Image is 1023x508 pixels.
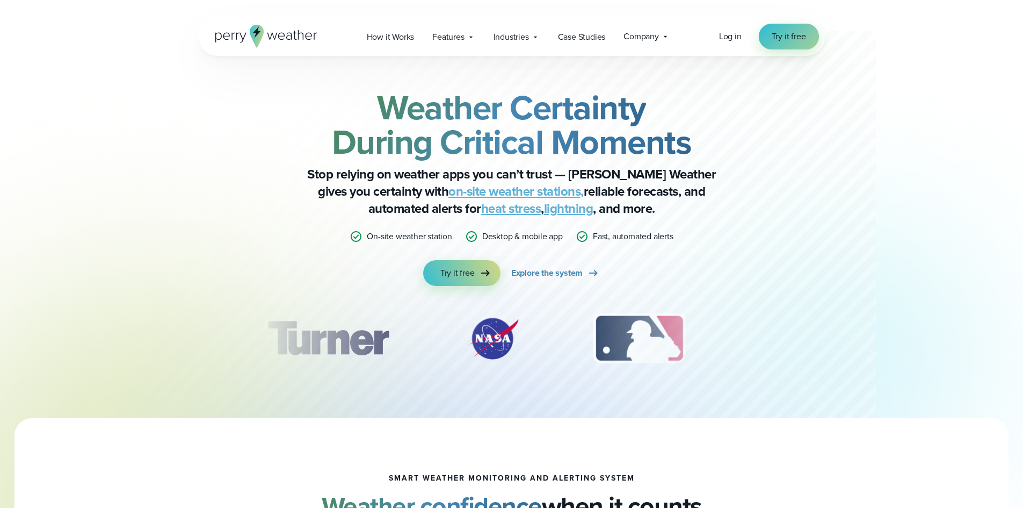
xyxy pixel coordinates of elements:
[448,182,584,201] a: on-site weather stations,
[549,26,615,48] a: Case Studies
[456,312,531,366] img: NASA.svg
[748,312,833,366] img: PGA.svg
[623,30,659,43] span: Company
[544,199,593,218] a: lightning
[432,31,464,44] span: Features
[748,312,833,366] div: 4 of 12
[358,26,424,48] a: How it Works
[511,260,600,286] a: Explore the system
[494,31,529,44] span: Industries
[719,30,742,42] span: Log in
[593,230,673,243] p: Fast, automated alerts
[251,312,404,366] img: Turner-Construction_1.svg
[440,267,475,280] span: Try it free
[482,230,563,243] p: Desktop & mobile app
[297,166,727,217] p: Stop relying on weather apps you can’t trust — [PERSON_NAME] Weather gives you certainty with rel...
[511,267,583,280] span: Explore the system
[367,31,415,44] span: How it Works
[481,199,541,218] a: heat stress
[719,30,742,43] a: Log in
[456,312,531,366] div: 2 of 12
[759,24,819,49] a: Try it free
[772,30,806,43] span: Try it free
[252,312,772,371] div: slideshow
[558,31,606,44] span: Case Studies
[251,312,404,366] div: 1 of 12
[367,230,452,243] p: On-site weather station
[389,474,635,483] h1: smart weather monitoring and alerting system
[583,312,696,366] img: MLB.svg
[423,260,500,286] a: Try it free
[583,312,696,366] div: 3 of 12
[332,82,692,167] strong: Weather Certainty During Critical Moments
